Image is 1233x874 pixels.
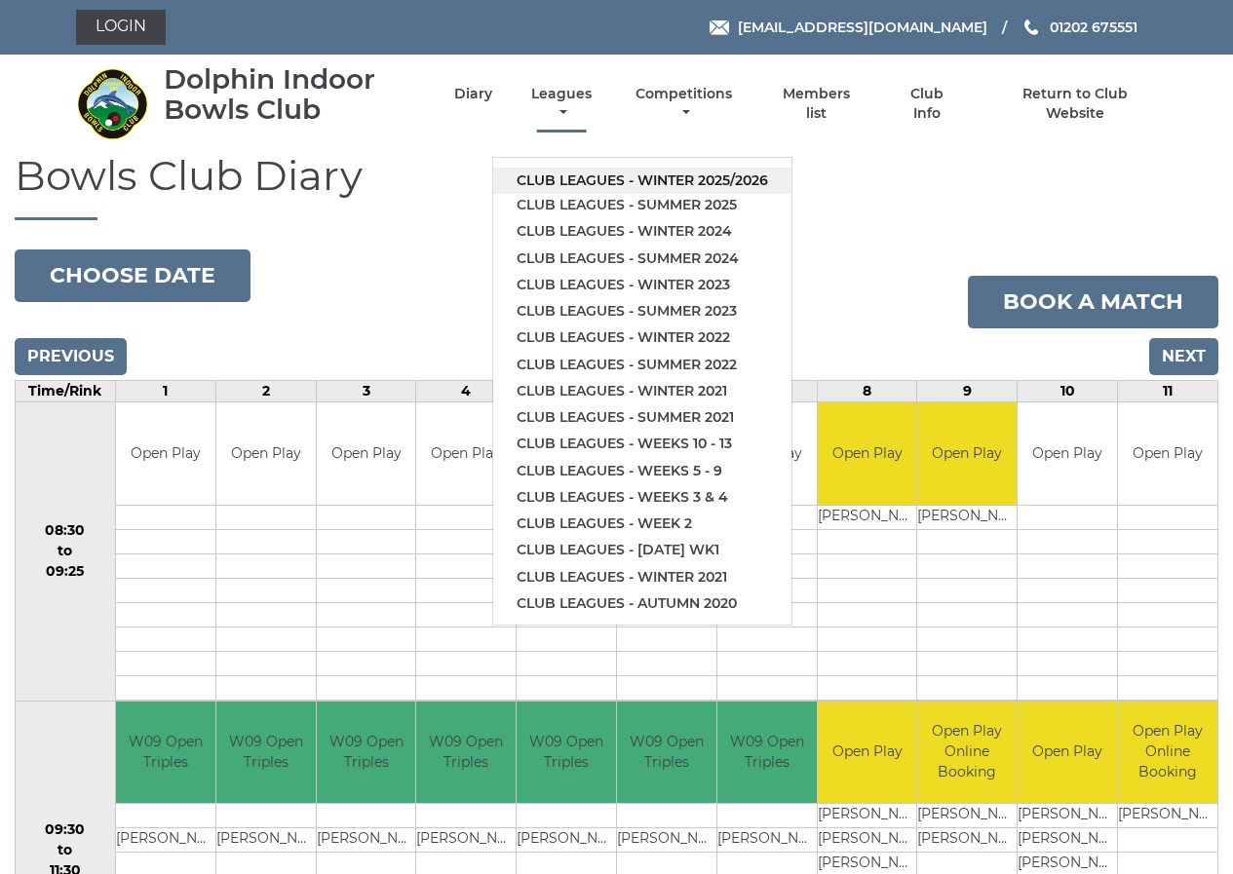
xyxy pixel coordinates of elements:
td: 4 [416,381,517,402]
span: 01202 675551 [1050,19,1137,36]
td: [PERSON_NAME] [116,828,215,853]
ul: Leagues [492,157,792,626]
a: Club leagues - Weeks 3 & 4 [493,484,791,511]
td: [PERSON_NAME] [917,828,1017,853]
td: [PERSON_NAME] [216,828,316,853]
a: Club leagues - Winter 2021 [493,378,791,404]
td: [PERSON_NAME] [1118,804,1217,828]
td: Open Play [416,402,516,505]
a: Club Info [896,85,959,123]
a: Club leagues - Winter 2021 [493,564,791,590]
a: Club leagues - Winter 2022 [493,324,791,351]
a: Book a match [968,276,1218,328]
td: Open Play [917,402,1017,505]
td: W09 Open Triples [317,702,416,804]
a: Club leagues - Autumn 2020 [493,590,791,617]
a: Diary [454,85,492,103]
td: [PERSON_NAME] [818,505,917,529]
td: W09 Open Triples [216,702,316,804]
td: Open Play [216,402,316,505]
td: [PERSON_NAME] [818,828,917,853]
img: Email [710,20,729,35]
a: Club leagues - Winter 2024 [493,218,791,245]
td: 08:30 to 09:25 [16,402,116,702]
td: 3 [316,381,416,402]
td: Open Play [116,402,215,505]
a: Club leagues - Winter 2023 [493,272,791,298]
a: Club leagues - Summer 2025 [493,192,791,218]
td: Open Play [317,402,416,505]
a: Club leagues - Weeks 10 - 13 [493,431,791,457]
td: W09 Open Triples [116,702,215,804]
a: Members list [771,85,861,123]
td: [PERSON_NAME] [517,828,616,853]
td: Open Play [1118,402,1217,505]
td: [PERSON_NAME] [917,505,1017,529]
td: [PERSON_NAME] [1018,828,1117,853]
td: W09 Open Triples [517,702,616,804]
td: Open Play [818,402,917,505]
td: W09 Open Triples [717,702,817,804]
td: Time/Rink [16,381,116,402]
a: Club leagues - [DATE] wk1 [493,537,791,563]
input: Previous [15,338,127,375]
a: Club leagues - Summer 2024 [493,246,791,272]
td: 8 [817,381,917,402]
td: [PERSON_NAME] [917,804,1017,828]
td: Open Play [818,702,917,804]
td: [PERSON_NAME] [317,828,416,853]
a: Club leagues - Week 2 [493,511,791,537]
a: Phone us 01202 675551 [1021,17,1137,38]
td: [PERSON_NAME] [717,828,817,853]
img: Phone us [1024,19,1038,35]
a: Login [76,10,166,45]
td: [PERSON_NAME] [818,804,917,828]
td: W09 Open Triples [617,702,716,804]
td: 2 [215,381,316,402]
td: [PERSON_NAME] [416,828,516,853]
td: [PERSON_NAME] [1018,804,1117,828]
td: Open Play Online Booking [1118,702,1217,804]
td: Open Play [1018,702,1117,804]
h1: Bowls Club Diary [15,153,1218,220]
a: Competitions [632,85,738,123]
img: Dolphin Indoor Bowls Club [76,67,149,140]
td: W09 Open Triples [416,702,516,804]
a: Club leagues - Summer 2023 [493,298,791,324]
td: 11 [1118,381,1218,402]
td: Open Play [1018,402,1117,505]
td: Open Play Online Booking [917,702,1017,804]
a: Return to Club Website [992,85,1157,123]
div: Dolphin Indoor Bowls Club [164,64,420,125]
a: Club leagues - Winter 2025/2026 [493,168,791,194]
a: Leagues [526,85,597,123]
td: [PERSON_NAME] [617,828,716,853]
td: 1 [115,381,215,402]
a: Club leagues - Summer 2021 [493,404,791,431]
span: [EMAIL_ADDRESS][DOMAIN_NAME] [738,19,987,36]
button: Choose date [15,249,250,302]
a: Club leagues - Summer 2022 [493,352,791,378]
td: 10 [1018,381,1118,402]
a: Email [EMAIL_ADDRESS][DOMAIN_NAME] [710,17,987,38]
a: Club leagues - Weeks 5 - 9 [493,458,791,484]
td: 9 [917,381,1018,402]
input: Next [1149,338,1218,375]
